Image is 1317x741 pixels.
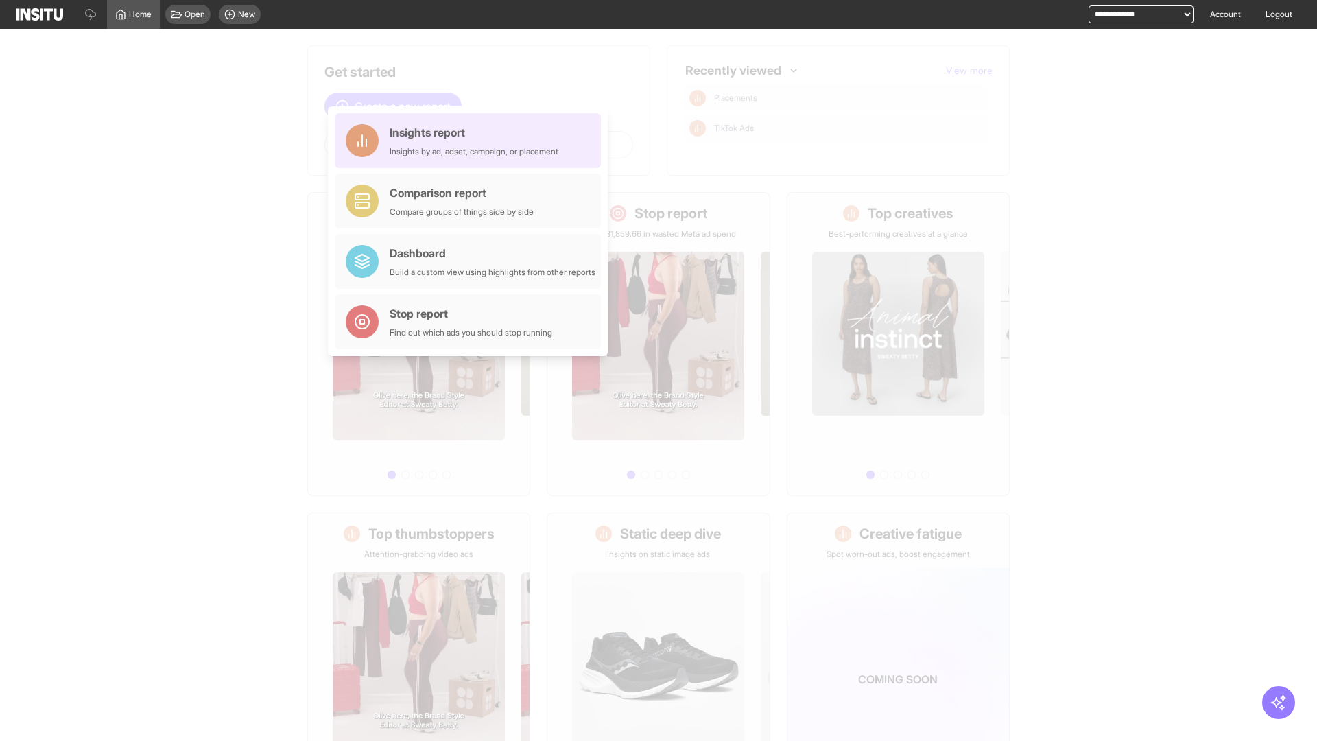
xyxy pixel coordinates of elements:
[390,185,534,201] div: Comparison report
[238,9,255,20] span: New
[390,146,558,157] div: Insights by ad, adset, campaign, or placement
[390,245,595,261] div: Dashboard
[390,305,552,322] div: Stop report
[16,8,63,21] img: Logo
[390,267,595,278] div: Build a custom view using highlights from other reports
[390,327,552,338] div: Find out which ads you should stop running
[185,9,205,20] span: Open
[390,207,534,217] div: Compare groups of things side by side
[390,124,558,141] div: Insights report
[129,9,152,20] span: Home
